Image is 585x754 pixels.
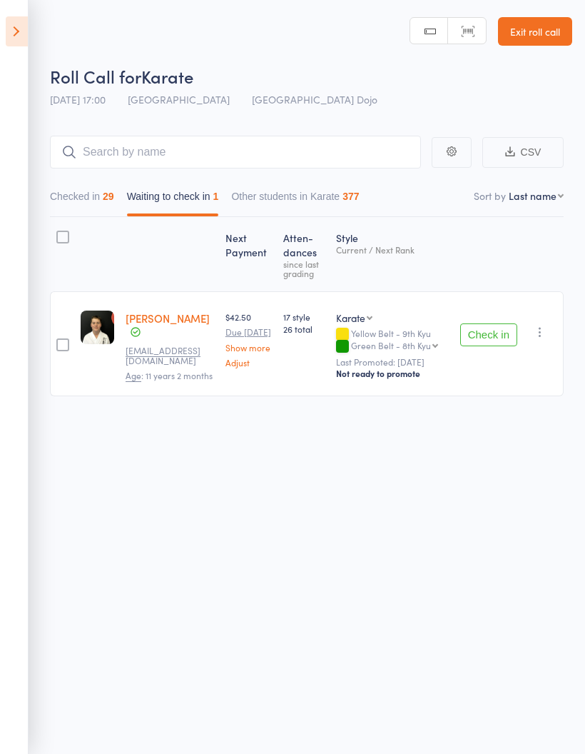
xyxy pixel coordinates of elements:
[336,311,365,325] div: Karate
[231,184,359,216] button: Other students in Karate377
[482,137,564,168] button: CSV
[474,188,506,203] label: Sort by
[283,259,325,278] div: since last grading
[50,184,114,216] button: Checked in29
[330,223,454,285] div: Style
[460,323,517,346] button: Check in
[81,311,114,344] img: image1743746046.png
[283,323,325,335] span: 26 total
[127,184,219,216] button: Waiting to check in1
[509,188,556,203] div: Last name
[252,92,377,106] span: [GEOGRAPHIC_DATA] Dojo
[225,343,272,352] a: Show more
[128,92,230,106] span: [GEOGRAPHIC_DATA]
[225,327,272,337] small: Due [DATE]
[103,191,114,202] div: 29
[213,191,219,202] div: 1
[336,368,449,379] div: Not ready to promote
[336,245,449,254] div: Current / Next Rank
[278,223,330,285] div: Atten­dances
[225,311,272,367] div: $42.50
[351,341,431,350] div: Green Belt - 8th Kyu
[126,311,210,326] a: [PERSON_NAME]
[141,64,193,88] span: Karate
[126,346,214,366] small: ameliahawke29@gmail.com
[126,369,213,382] span: : 11 years 2 months
[50,136,421,169] input: Search by name
[342,191,359,202] div: 377
[50,92,106,106] span: [DATE] 17:00
[336,357,449,367] small: Last Promoted: [DATE]
[498,17,572,46] a: Exit roll call
[283,311,325,323] span: 17 style
[50,64,141,88] span: Roll Call for
[220,223,278,285] div: Next Payment
[336,328,449,353] div: Yellow Belt - 9th Kyu
[225,358,272,367] a: Adjust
